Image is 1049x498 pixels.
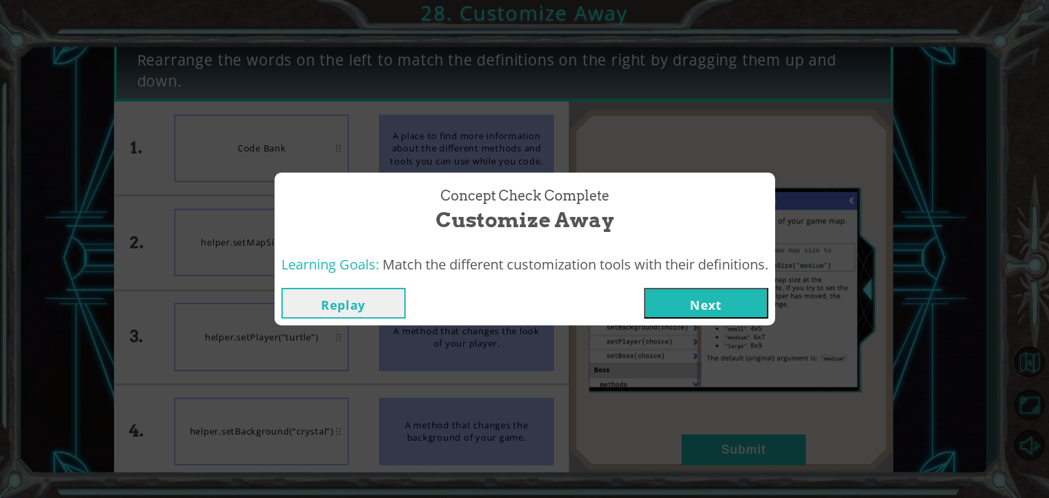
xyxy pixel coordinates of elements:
[281,288,406,319] button: Replay
[436,205,614,235] span: Customize Away
[382,255,768,274] span: Match the different customization tools with their definitions.
[644,288,768,319] button: Next
[281,255,379,274] span: Learning Goals:
[440,186,609,206] span: Concept Check Complete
